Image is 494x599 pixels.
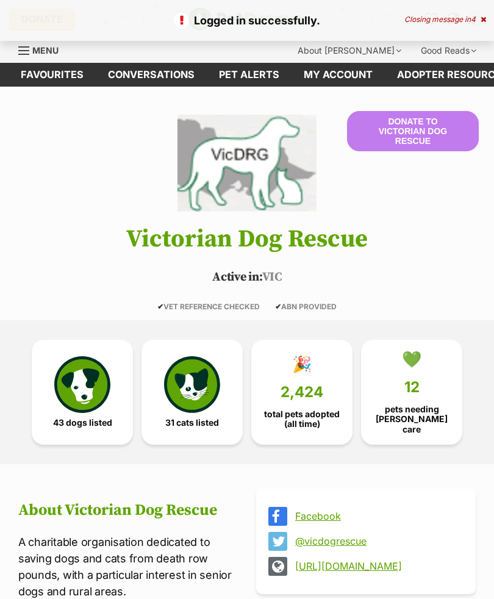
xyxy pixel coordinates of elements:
a: 💚 12 pets needing [PERSON_NAME] care [361,340,462,445]
span: total pets adopted (all time) [262,409,342,429]
span: Menu [32,45,59,56]
span: ABN PROVIDED [275,302,337,311]
img: Victorian Dog Rescue [177,111,317,215]
div: Good Reads [412,38,485,63]
span: Active in: [212,270,262,285]
span: 12 [404,379,420,396]
a: Facebook [295,511,459,522]
span: 43 dogs listed [53,418,112,428]
icon: ✔ [275,302,281,311]
a: Menu [18,38,67,60]
a: 🎉 2,424 total pets adopted (all time) [251,340,353,445]
a: @vicdogrescue [295,536,459,547]
a: 43 dogs listed [32,340,133,445]
img: petrescue-icon-eee76f85a60ef55c4a1927667547b313a7c0e82042636edf73dce9c88f694885.svg [54,356,110,412]
a: conversations [96,63,207,87]
span: VET REFERENCE CHECKED [157,302,260,311]
icon: ✔ [157,302,163,311]
a: Favourites [9,63,96,87]
span: 2,424 [281,384,323,401]
img: cat-icon-068c71abf8fe30c970a85cd354bc8e23425d12f6e8612795f06af48be43a487a.svg [164,356,220,412]
a: Pet alerts [207,63,292,87]
button: Donate to Victorian Dog Rescue [347,111,479,151]
span: pets needing [PERSON_NAME] care [371,404,452,434]
div: About [PERSON_NAME] [289,38,410,63]
div: 🎉 [292,355,312,373]
a: 31 cats listed [141,340,243,445]
span: 31 cats listed [165,418,219,428]
div: 💚 [402,350,421,368]
a: My account [292,63,385,87]
a: [URL][DOMAIN_NAME] [295,561,459,572]
h2: About Victorian Dog Rescue [18,501,238,520]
